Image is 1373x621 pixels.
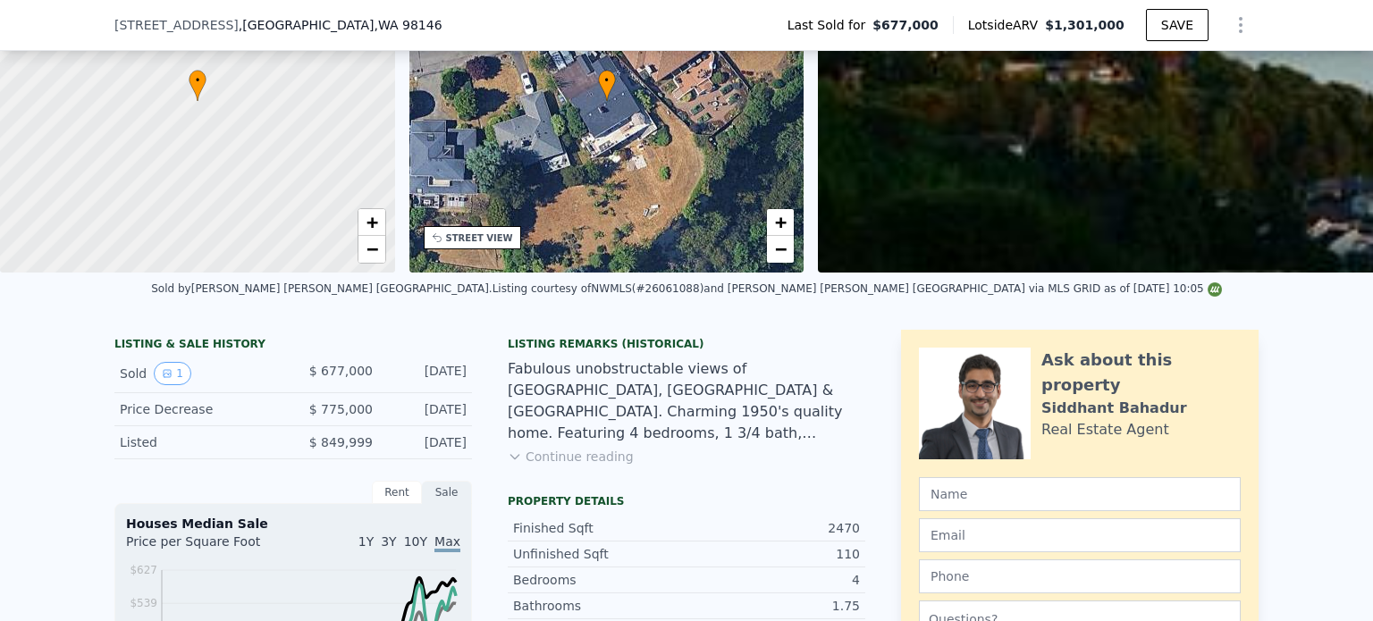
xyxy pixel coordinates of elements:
[114,337,472,355] div: LISTING & SALE HISTORY
[126,515,460,533] div: Houses Median Sale
[374,18,442,32] span: , WA 98146
[1041,348,1241,398] div: Ask about this property
[372,481,422,504] div: Rent
[120,362,279,385] div: Sold
[422,481,472,504] div: Sale
[686,571,860,589] div: 4
[686,545,860,563] div: 110
[154,362,191,385] button: View historical data
[919,477,1241,511] input: Name
[309,402,373,416] span: $ 775,000
[434,534,460,552] span: Max
[358,534,374,549] span: 1Y
[598,70,616,101] div: •
[767,236,794,263] a: Zoom out
[189,72,206,88] span: •
[309,435,373,449] span: $ 849,999
[1041,398,1187,419] div: Siddhant Bahadur
[686,519,860,537] div: 2470
[508,448,634,466] button: Continue reading
[508,337,865,351] div: Listing Remarks (Historical)
[508,358,865,444] div: Fabulous unobstructable views of [GEOGRAPHIC_DATA], [GEOGRAPHIC_DATA] & [GEOGRAPHIC_DATA]. Charmi...
[493,282,1222,295] div: Listing courtesy of NWMLS (#26061088) and [PERSON_NAME] [PERSON_NAME] [GEOGRAPHIC_DATA] via MLS G...
[1045,18,1125,32] span: $1,301,000
[309,364,373,378] span: $ 677,000
[775,211,787,233] span: +
[919,559,1241,593] input: Phone
[130,564,157,576] tspan: $627
[120,433,279,451] div: Listed
[381,534,396,549] span: 3Y
[513,545,686,563] div: Unfinished Sqft
[513,519,686,537] div: Finished Sqft
[189,70,206,101] div: •
[387,433,467,451] div: [DATE]
[446,231,513,245] div: STREET VIEW
[239,16,442,34] span: , [GEOGRAPHIC_DATA]
[919,518,1241,552] input: Email
[1146,9,1209,41] button: SAVE
[872,16,939,34] span: $677,000
[513,597,686,615] div: Bathrooms
[767,209,794,236] a: Zoom in
[968,16,1045,34] span: Lotside ARV
[130,597,157,609] tspan: $539
[788,16,873,34] span: Last Sold for
[358,209,385,236] a: Zoom in
[126,533,293,561] div: Price per Square Foot
[114,16,239,34] span: [STREET_ADDRESS]
[1208,282,1222,297] img: NWMLS Logo
[387,400,467,418] div: [DATE]
[366,238,377,260] span: −
[120,400,279,418] div: Price Decrease
[598,72,616,88] span: •
[366,211,377,233] span: +
[404,534,427,549] span: 10Y
[387,362,467,385] div: [DATE]
[775,238,787,260] span: −
[686,597,860,615] div: 1.75
[1041,419,1169,441] div: Real Estate Agent
[358,236,385,263] a: Zoom out
[508,494,865,508] div: Property details
[151,282,492,295] div: Sold by [PERSON_NAME] [PERSON_NAME] [GEOGRAPHIC_DATA] .
[1223,7,1259,43] button: Show Options
[513,571,686,589] div: Bedrooms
